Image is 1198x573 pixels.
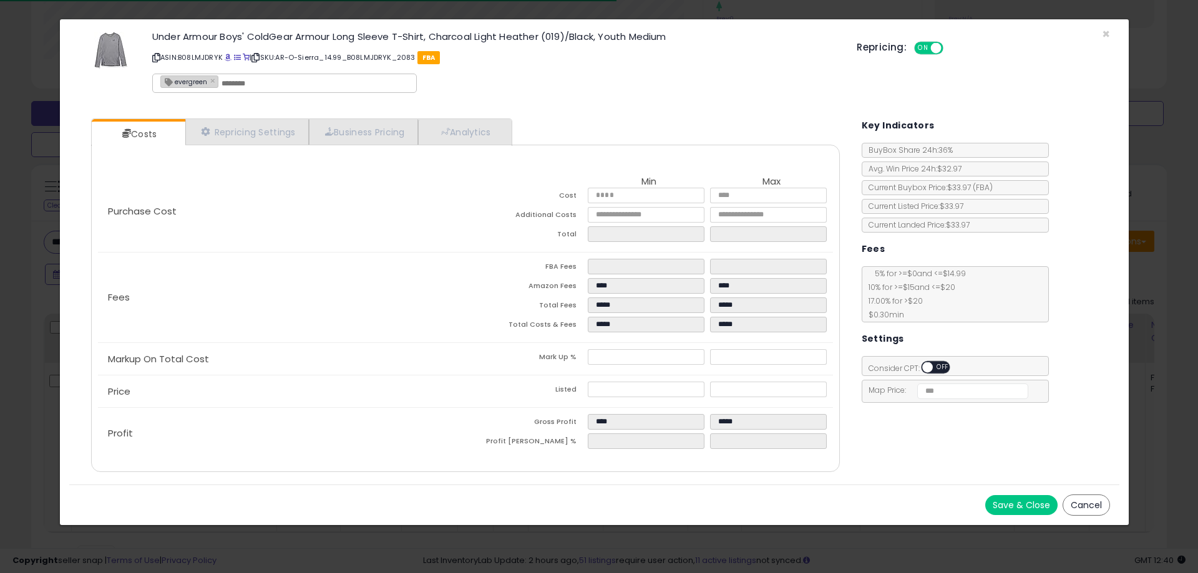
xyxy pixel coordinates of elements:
a: Repricing Settings [185,119,309,145]
span: evergreen [161,76,207,87]
td: Additional Costs [465,207,588,226]
span: 10 % for >= $15 and <= $20 [862,282,955,292]
span: 17.00 % for > $20 [862,296,923,306]
td: Gross Profit [465,414,588,433]
span: ( FBA ) [973,182,993,193]
span: Current Listed Price: $33.97 [862,201,963,211]
td: Cost [465,188,588,207]
td: FBA Fees [465,259,588,278]
span: OFF [942,43,962,54]
a: Your listing only [243,52,250,62]
a: Analytics [418,119,510,145]
td: Mark Up % [465,349,588,368]
td: Amazon Fees [465,278,588,297]
span: Current Buybox Price: [862,182,993,193]
a: Costs [92,122,184,147]
span: FBA [417,51,441,64]
a: All offer listings [234,52,241,62]
td: Total Costs & Fees [465,317,588,336]
th: Max [710,176,832,188]
button: Cancel [1063,494,1110,516]
span: BuyBox Share 24h: 36% [862,145,953,155]
p: Price [98,387,465,397]
span: 5 % for >= $0 and <= $14.99 [869,268,966,279]
span: $33.97 [947,182,993,193]
td: Profit [PERSON_NAME] % [465,433,588,453]
td: Total Fees [465,297,588,317]
button: Save & Close [985,495,1058,515]
span: ON [915,43,931,54]
p: Purchase Cost [98,206,465,216]
span: Consider CPT: [862,363,967,373]
td: Listed [465,382,588,401]
span: Map Price: [862,385,1029,395]
span: × [1102,25,1110,43]
p: ASIN: B08LMJDRYK | SKU: AR-O-Sierra_14.99_B08LMJDRYK_2083 [152,47,838,67]
h5: Repricing: [857,42,907,52]
a: × [210,75,218,86]
h3: Under Armour Boys' ColdGear Armour Long Sleeve T-Shirt, Charcoal Light Heather (019)/Black, Youth... [152,32,838,41]
h5: Settings [862,331,904,347]
img: 51tWOVhgtFS._SL60_.jpg [94,32,128,69]
span: OFF [933,362,953,373]
h5: Fees [862,241,885,257]
span: Current Landed Price: $33.97 [862,219,970,230]
p: Profit [98,428,465,438]
span: Avg. Win Price 24h: $32.97 [862,163,962,174]
p: Fees [98,292,465,302]
a: BuyBox page [225,52,231,62]
h5: Key Indicators [862,118,935,133]
th: Min [588,176,710,188]
td: Total [465,226,588,246]
span: $0.30 min [862,309,904,320]
p: Markup On Total Cost [98,354,465,364]
a: Business Pricing [309,119,418,145]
